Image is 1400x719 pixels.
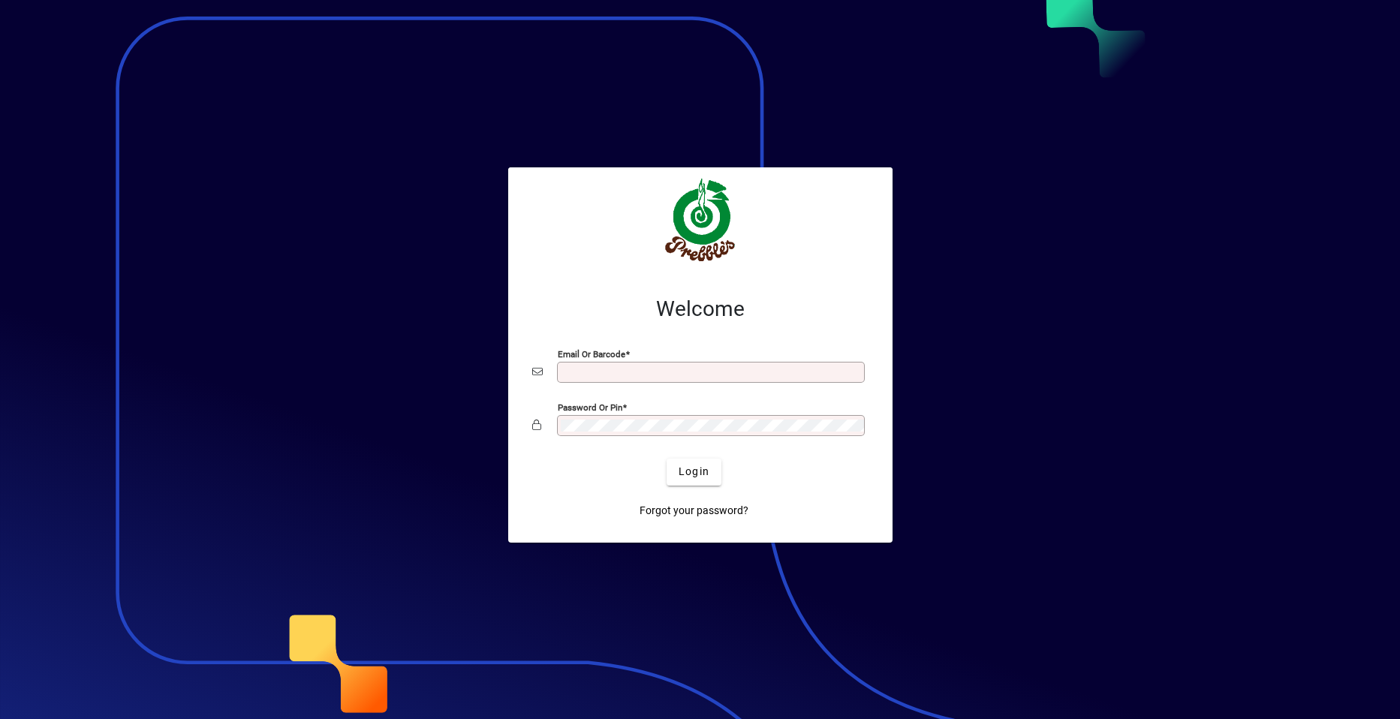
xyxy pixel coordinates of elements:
[558,402,622,412] mat-label: Password or Pin
[634,498,754,525] a: Forgot your password?
[640,503,748,519] span: Forgot your password?
[667,459,721,486] button: Login
[558,348,625,359] mat-label: Email or Barcode
[532,296,869,322] h2: Welcome
[679,464,709,480] span: Login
